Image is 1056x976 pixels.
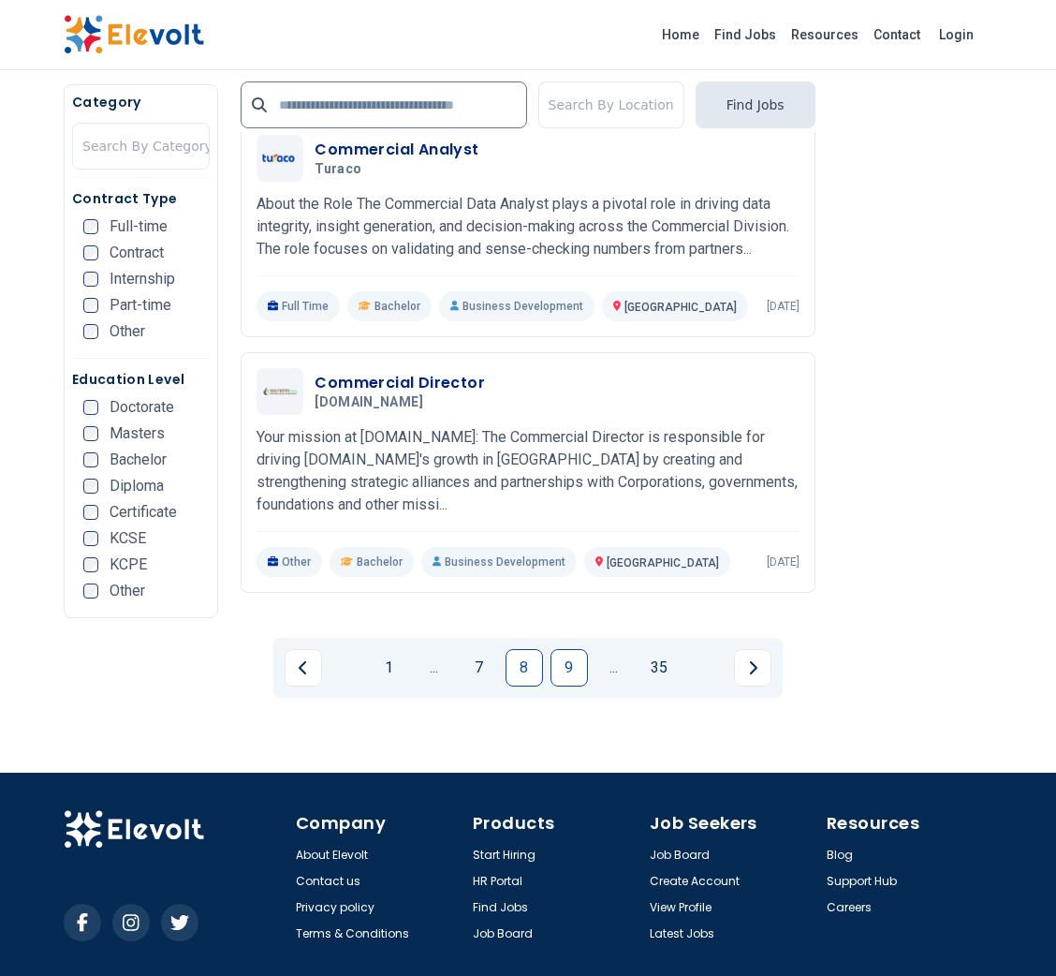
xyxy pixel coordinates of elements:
span: Masters [110,426,165,441]
a: Terms & Conditions [296,926,409,941]
img: Elevolt [64,810,204,850]
p: Business Development [421,547,577,577]
span: Turaco [315,161,361,178]
a: Resources [784,20,866,50]
a: Jump backward [416,649,453,687]
span: KCPE [110,557,147,572]
h3: Commercial Director [315,372,485,394]
span: Bachelor [357,555,403,569]
span: Doctorate [110,400,174,415]
span: Part-time [110,298,171,313]
span: Contract [110,245,164,260]
img: Sistema.bio [261,387,299,395]
h5: Category [72,93,210,111]
input: Other [83,324,98,339]
a: About Elevolt [296,848,368,863]
p: Full Time [257,291,340,321]
a: Page 7 [461,649,498,687]
input: KCPE [83,557,98,572]
p: Other [257,547,322,577]
span: Diploma [110,479,164,494]
a: Find Jobs [707,20,784,50]
a: Support Hub [827,874,897,889]
input: Other [83,584,98,599]
a: Next page [734,649,771,687]
input: Certificate [83,505,98,520]
input: Contract [83,245,98,260]
span: Other [110,324,145,339]
input: Doctorate [83,400,98,415]
a: Job Board [473,926,533,941]
input: Bachelor [83,452,98,467]
a: Sistema.bioCommercial Director[DOMAIN_NAME]Your mission at [DOMAIN_NAME]: The Commercial Director... [257,368,799,577]
a: Page 1 [371,649,408,687]
a: Find Jobs [473,900,528,915]
a: Home [654,20,707,50]
span: KCSE [110,531,146,546]
span: [DOMAIN_NAME] [315,394,423,411]
a: Login [928,16,985,53]
h4: Company [296,810,462,836]
input: Masters [83,426,98,441]
input: Full-time [83,219,98,234]
span: Internship [110,272,175,287]
iframe: Chat Widget [962,886,1056,976]
span: [GEOGRAPHIC_DATA] [624,301,737,314]
h5: Education Level [72,370,210,389]
span: Full-time [110,219,168,234]
a: Page 9 [550,649,588,687]
ul: Pagination [285,649,771,687]
span: Other [110,584,145,599]
a: Latest Jobs [650,926,714,941]
button: Find Jobs [696,81,815,128]
p: [DATE] [767,299,799,314]
span: Certificate [110,505,177,520]
img: Elevolt [64,15,204,54]
a: HR Portal [473,874,522,889]
a: Contact us [296,874,360,889]
a: View Profile [650,900,711,915]
span: Bachelor [110,452,167,467]
p: Your mission at [DOMAIN_NAME]: The Commercial Director is responsible for driving [DOMAIN_NAME]'s... [257,426,799,516]
span: Bachelor [374,299,420,314]
a: Blog [827,848,853,863]
a: Job Board [650,848,710,863]
p: About the Role The Commercial Data Analyst plays a pivotal role in driving data integrity, insigh... [257,193,799,260]
p: [DATE] [767,555,799,569]
input: Diploma [83,479,98,494]
input: Part-time [83,298,98,313]
a: Jump forward [595,649,633,687]
h5: Contract Type [72,189,210,208]
span: [GEOGRAPHIC_DATA] [607,556,719,569]
h4: Resources [827,810,992,836]
a: Privacy policy [296,900,374,915]
input: Internship [83,272,98,287]
h3: Commercial Analyst [315,139,478,161]
h4: Products [473,810,638,836]
a: Start Hiring [473,848,535,863]
a: Previous page [285,649,322,687]
a: Careers [827,900,872,915]
input: KCSE [83,531,98,546]
a: Page 8 is your current page [506,649,543,687]
a: Contact [866,20,928,50]
p: Business Development [439,291,594,321]
a: TuracoCommercial AnalystTuracoAbout the Role The Commercial Data Analyst plays a pivotal role in ... [257,135,799,321]
img: Turaco [261,154,299,163]
h4: Job Seekers [650,810,815,836]
a: Create Account [650,874,740,889]
a: Page 35 [640,649,678,687]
